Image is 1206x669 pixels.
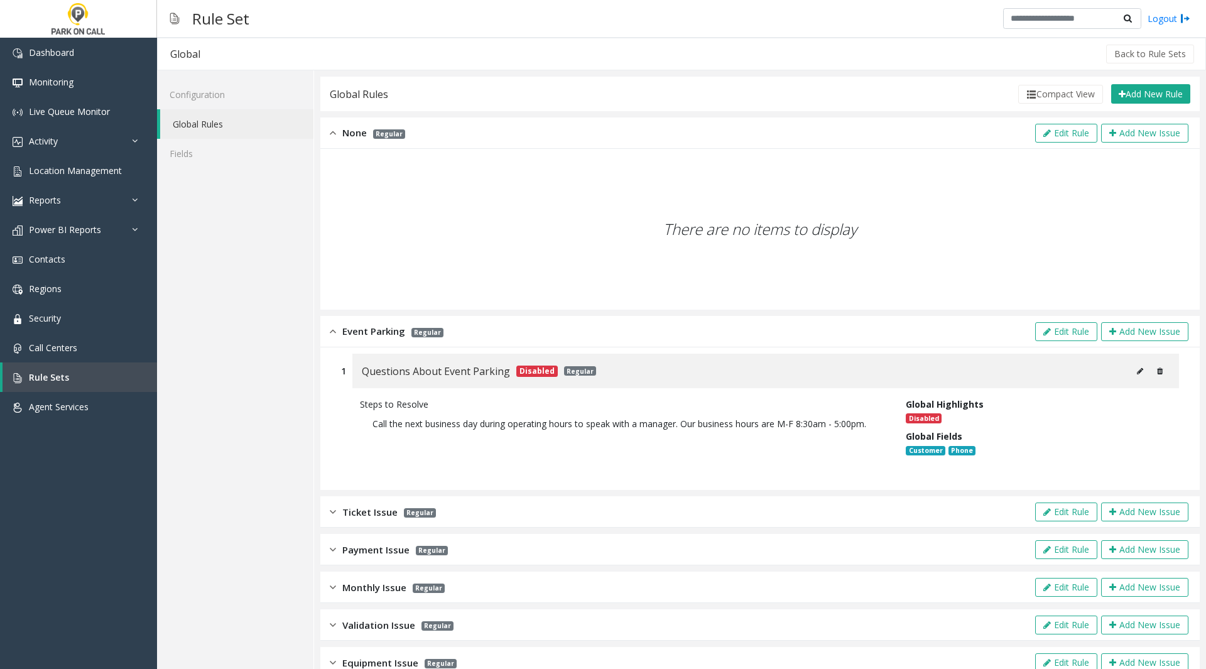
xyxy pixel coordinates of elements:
[29,106,110,117] span: Live Queue Monitor
[1101,616,1188,634] button: Add New Issue
[186,3,256,34] h3: Rule Set
[29,283,62,295] span: Regions
[373,129,405,139] span: Regular
[1035,124,1097,143] button: Edit Rule
[342,505,398,519] span: Ticket Issue
[330,86,388,102] div: Global Rules
[29,401,89,413] span: Agent Services
[342,580,406,595] span: Monthly Issue
[29,342,77,354] span: Call Centers
[332,155,1188,303] div: There are no items to display
[342,126,367,140] span: None
[1101,503,1188,521] button: Add New Issue
[13,255,23,265] img: 'icon'
[3,362,157,392] a: Rule Sets
[342,324,405,339] span: Event Parking
[411,328,443,337] span: Regular
[13,137,23,147] img: 'icon'
[330,618,336,633] img: closed
[1035,540,1097,559] button: Edit Rule
[906,413,941,423] span: Disabled
[157,139,313,168] a: Fields
[404,508,436,518] span: Regular
[29,253,65,265] span: Contacts
[29,165,122,177] span: Location Management
[1035,578,1097,597] button: Edit Rule
[330,324,336,339] img: opened
[13,196,23,206] img: 'icon'
[170,3,180,34] img: pageIcon
[29,135,58,147] span: Activity
[13,373,23,383] img: 'icon'
[330,543,336,557] img: closed
[1101,578,1188,597] button: Add New Issue
[29,46,74,58] span: Dashboard
[160,109,313,139] a: Global Rules
[1101,124,1188,143] button: Add New Issue
[13,344,23,354] img: 'icon'
[29,76,73,88] span: Monitoring
[421,621,454,631] span: Regular
[906,398,984,410] span: Global Highlights
[330,580,336,595] img: closed
[1106,45,1194,63] button: Back to Rule Sets
[330,126,336,140] img: opened
[29,312,61,324] span: Security
[170,46,200,62] div: Global
[13,226,23,236] img: 'icon'
[413,584,445,593] span: Regular
[906,430,962,442] span: Global Fields
[341,364,346,378] div: 1
[360,398,887,411] div: Steps to Resolve
[1148,12,1190,25] a: Logout
[330,505,336,519] img: closed
[13,48,23,58] img: 'icon'
[416,546,448,555] span: Regular
[13,403,23,413] img: 'icon'
[1111,84,1190,104] button: Add New Rule
[1035,322,1097,341] button: Edit Rule
[13,78,23,88] img: 'icon'
[516,366,558,377] span: Disabled
[1035,503,1097,521] button: Edit Rule
[1018,85,1103,104] button: Compact View
[906,446,945,456] span: Customer
[13,107,23,117] img: 'icon'
[1180,12,1190,25] img: logout
[157,80,313,109] a: Configuration
[1035,616,1097,634] button: Edit Rule
[13,285,23,295] img: 'icon'
[425,659,457,668] span: Regular
[13,314,23,324] img: 'icon'
[29,194,61,206] span: Reports
[564,366,596,376] span: Regular
[13,166,23,177] img: 'icon'
[342,543,410,557] span: Payment Issue
[29,224,101,236] span: Power BI Reports
[360,411,887,437] p: Call the next business day during operating hours to speak with a manager. Our business hours are...
[948,446,975,456] span: Phone
[29,371,69,383] span: Rule Sets
[362,363,510,379] span: Questions About Event Parking
[1101,322,1188,341] button: Add New Issue
[1101,540,1188,559] button: Add New Issue
[342,618,415,633] span: Validation Issue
